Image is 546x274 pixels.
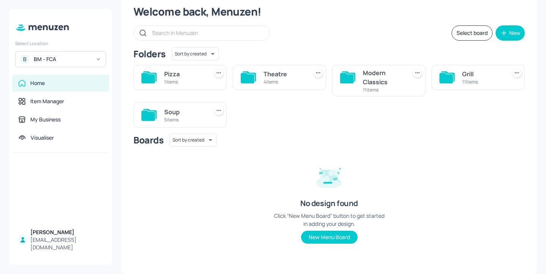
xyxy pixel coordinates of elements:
div: No design found [300,198,358,209]
div: Select Location [15,40,106,47]
div: 5 items [164,117,205,123]
button: New Menu Board [301,231,358,244]
div: Sort by created [169,132,217,148]
div: Sort by created [172,46,219,61]
div: Click “New Menu Board” button to get started in adding your design. [272,212,386,228]
div: [PERSON_NAME] [30,228,103,236]
button: Select board [452,25,493,41]
div: Welcome back, Menuzen! [133,5,525,19]
div: New [509,30,520,36]
div: Item Manager [30,98,64,105]
div: BM - FCA [34,55,91,63]
img: design-empty [310,157,348,195]
div: Modern Classics [363,68,404,87]
button: New [496,25,525,41]
div: Folders [133,48,166,60]
div: 4 items [264,79,304,85]
div: 1 items [164,79,205,85]
div: My Business [30,116,61,123]
div: Pizza [164,69,205,79]
div: Home [30,79,45,87]
div: B [20,55,29,64]
div: Visualiser [31,134,54,142]
div: Boards [133,134,163,146]
div: 11 items [462,79,503,85]
div: Theatre [264,69,304,79]
div: Soup [164,107,205,117]
input: Search in Menuzen [152,27,262,38]
div: 11 items [363,87,404,93]
div: [EMAIL_ADDRESS][DOMAIN_NAME] [30,236,103,251]
div: Grill [462,69,503,79]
